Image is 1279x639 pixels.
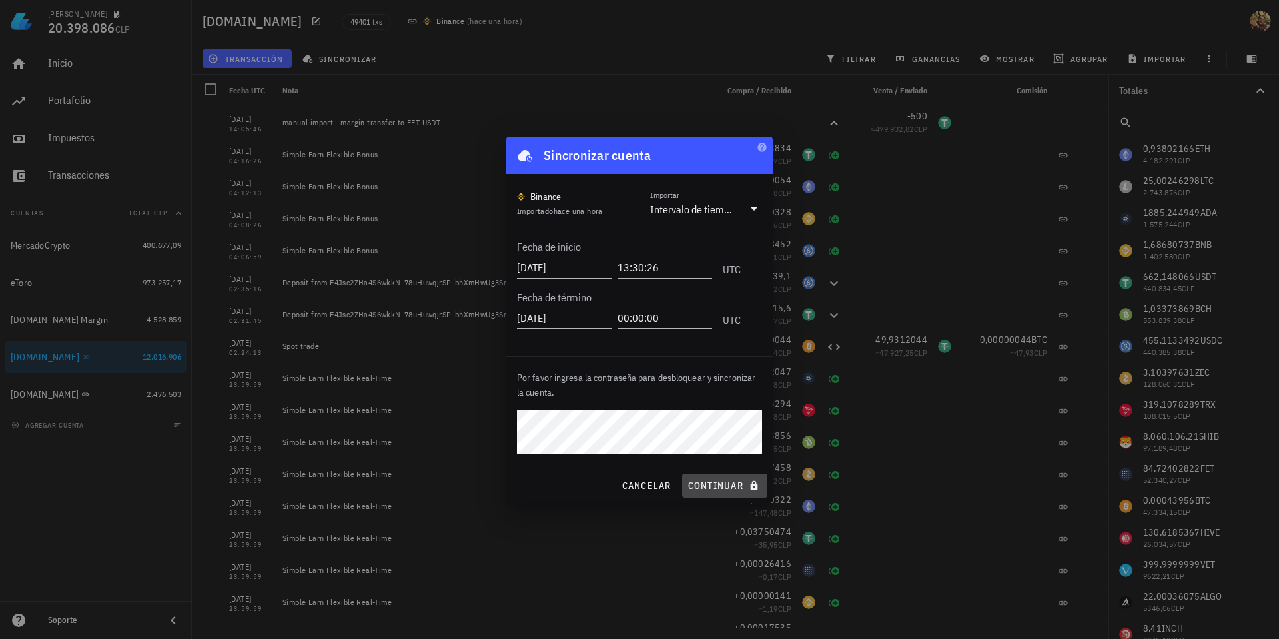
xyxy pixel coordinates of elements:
[621,480,671,492] span: cancelar
[544,145,651,166] div: Sincronizar cuenta
[517,206,603,216] span: Importado
[554,206,603,216] span: hace una hora
[717,299,741,332] div: UTC
[650,203,734,216] div: Intervalo de tiempo
[650,190,679,200] label: Importar
[687,480,762,492] span: continuar
[650,198,762,221] div: ImportarIntervalo de tiempo
[682,474,767,498] button: continuar
[517,307,612,328] input: 2025-08-27
[530,190,562,203] div: Binance
[517,193,525,201] img: 270.png
[517,291,592,304] label: Fecha de término
[517,257,612,278] input: 2025-08-27
[517,240,581,253] label: Fecha de inicio
[517,370,762,400] p: Por favor ingresa la contraseña para desbloquear y sincronizar la cuenta.
[618,257,713,278] input: 13:06:43
[618,307,713,328] input: 13:06:43
[717,249,741,282] div: UTC
[616,474,676,498] button: cancelar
